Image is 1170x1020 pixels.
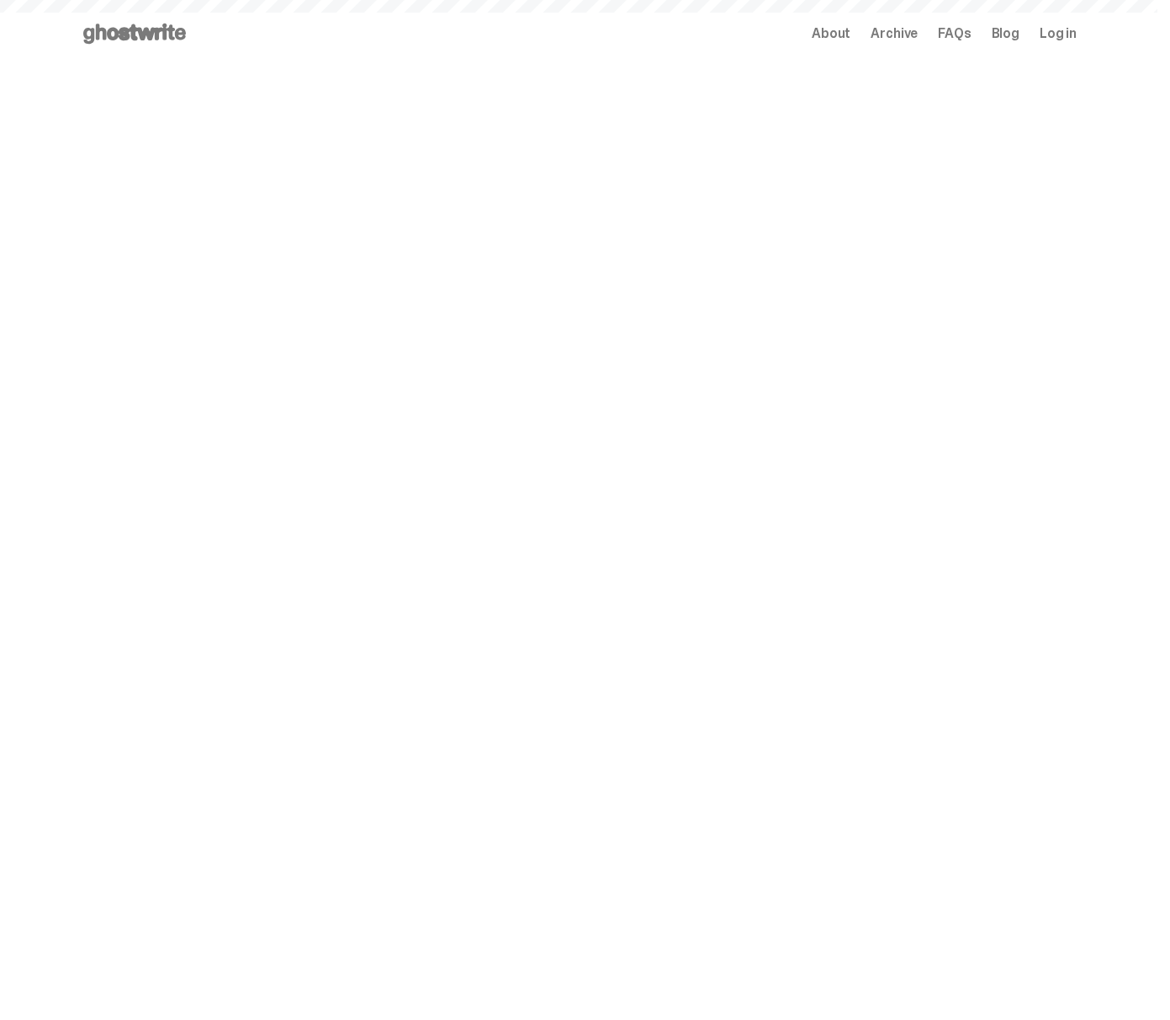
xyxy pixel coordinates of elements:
a: Blog [992,27,1019,40]
a: About [812,27,850,40]
a: FAQs [938,27,971,40]
a: Log in [1040,27,1077,40]
a: Archive [871,27,918,40]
